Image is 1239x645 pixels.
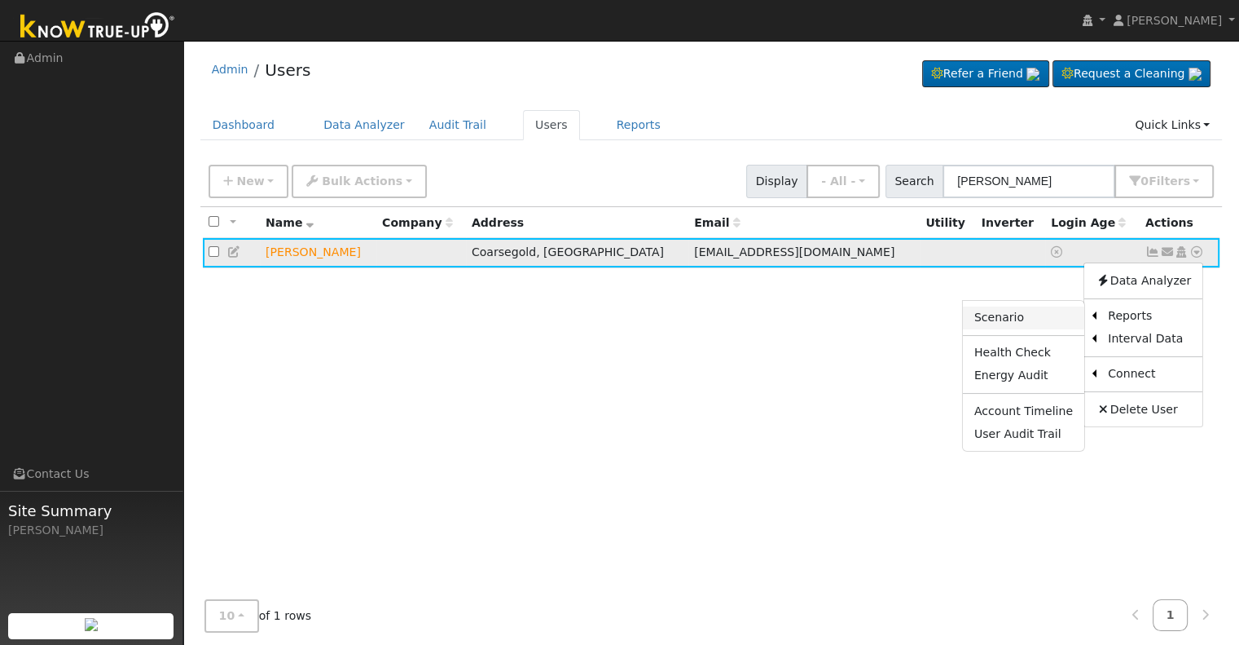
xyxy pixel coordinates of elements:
[236,175,264,188] span: New
[942,165,1115,198] input: Search
[1145,245,1160,258] a: Not connected
[1188,68,1202,81] img: retrieve
[1189,244,1204,261] a: Other actions
[8,500,174,522] span: Site Summary
[209,165,289,198] button: New
[963,422,1084,445] a: User Audit Trail
[604,110,673,140] a: Reports
[1123,110,1222,140] a: Quick Links
[694,216,740,229] span: Email
[1026,68,1039,81] img: retrieve
[963,342,1084,364] a: Health Check Report
[963,307,1084,329] a: Scenario Report
[885,165,943,198] span: Search
[204,599,259,633] button: 10
[1096,305,1202,328] a: Reports
[204,599,312,633] span: of 1 rows
[12,9,183,46] img: Know True-Up
[523,110,580,140] a: Users
[1149,175,1190,188] span: Filter
[417,110,499,140] a: Audit Trail
[1084,269,1202,292] a: Data Analyzer
[322,175,402,188] span: Bulk Actions
[1052,60,1210,88] a: Request a Cleaning
[806,165,880,198] button: - All -
[466,238,688,268] td: Coarsegold, [GEOGRAPHIC_DATA]
[1160,244,1175,261] a: kpcastagna@gmail.com
[1096,363,1202,386] a: Connect
[85,618,98,631] img: retrieve
[1051,216,1126,229] span: Days since last login
[265,60,310,80] a: Users
[292,165,426,198] button: Bulk Actions
[382,216,452,229] span: Company name
[1153,599,1188,631] a: 1
[925,214,969,232] div: Utility
[1051,245,1065,258] a: No login access
[1114,165,1214,198] button: 0Filters
[922,60,1049,88] a: Refer a Friend
[227,245,242,258] a: Edit User
[1096,328,1202,351] a: Interval Data
[311,110,417,140] a: Data Analyzer
[472,214,683,232] div: Address
[1174,245,1188,258] a: Login As
[694,245,894,258] span: [EMAIL_ADDRESS][DOMAIN_NAME]
[200,110,288,140] a: Dashboard
[219,609,235,622] span: 10
[266,216,314,229] span: Name
[1183,175,1189,188] span: s
[1084,398,1202,421] a: Delete User
[1127,14,1222,27] span: [PERSON_NAME]
[260,238,376,268] td: Lead
[982,214,1039,232] div: Inverter
[963,400,1084,422] a: Account Timeline Report
[963,364,1084,387] a: Energy Audit Report
[1145,214,1214,232] div: Actions
[8,522,174,539] div: [PERSON_NAME]
[212,63,248,76] a: Admin
[746,165,807,198] span: Display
